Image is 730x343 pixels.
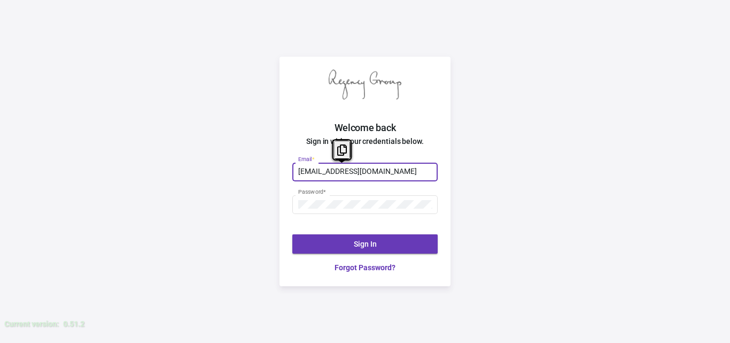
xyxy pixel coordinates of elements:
[292,262,438,273] a: Forgot Password?
[329,70,401,100] img: Regency Group logo
[4,318,59,330] div: Current version:
[279,135,451,148] h4: Sign in with your credentials below.
[354,240,377,248] span: Sign In
[63,318,84,330] div: 0.51.2
[292,234,438,254] button: Sign In
[279,121,451,135] h2: Welcome back
[337,144,347,156] i: Copy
